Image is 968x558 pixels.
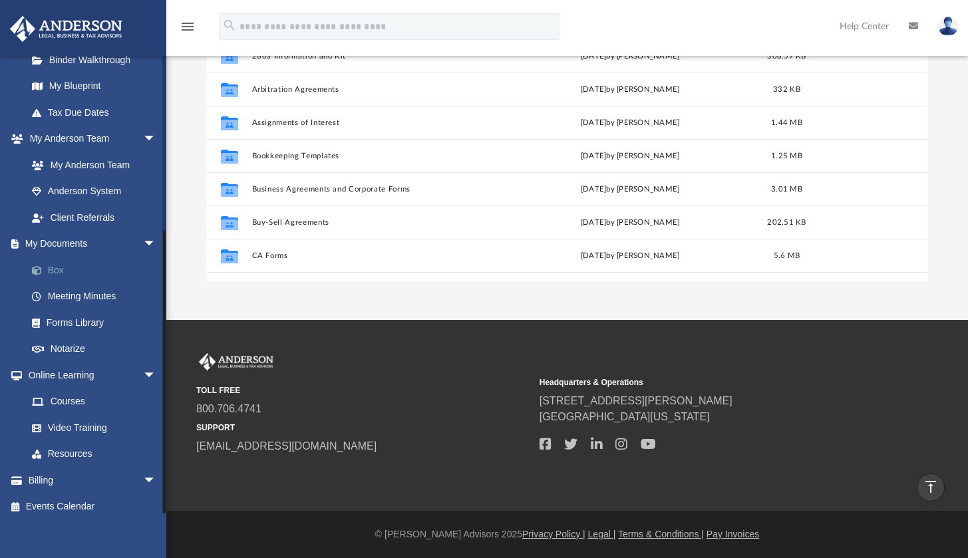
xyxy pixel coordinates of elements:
[19,441,170,468] a: Resources
[771,152,802,159] span: 1.25 MB
[196,440,377,452] a: [EMAIL_ADDRESS][DOMAIN_NAME]
[506,150,754,162] div: [DATE] by [PERSON_NAME]
[540,395,732,406] a: [STREET_ADDRESS][PERSON_NAME]
[540,411,710,422] a: [GEOGRAPHIC_DATA][US_STATE]
[19,283,176,310] a: Meeting Minutes
[9,231,176,257] a: My Documentsarrow_drop_down
[506,50,754,62] div: [DATE] by [PERSON_NAME]
[506,183,754,195] div: [DATE] by [PERSON_NAME]
[196,422,530,434] small: SUPPORT
[196,384,530,396] small: TOLL FREE
[618,529,704,539] a: Terms & Conditions |
[938,17,958,36] img: User Pic
[506,216,754,228] div: [DATE] by [PERSON_NAME]
[6,16,126,42] img: Anderson Advisors Platinum Portal
[773,85,800,92] span: 332 KB
[9,493,176,520] a: Events Calendar
[917,474,945,501] a: vertical_align_top
[19,257,176,283] a: Box
[19,309,170,336] a: Forms Library
[707,529,759,539] a: Pay Invoices
[9,362,170,388] a: Online Learningarrow_drop_down
[143,467,170,494] span: arrow_drop_down
[506,116,754,128] div: [DATE] by [PERSON_NAME]
[9,126,170,152] a: My Anderson Teamarrow_drop_down
[19,99,176,126] a: Tax Due Dates
[180,25,196,35] a: menu
[196,403,261,414] a: 800.706.4741
[252,251,500,260] button: CA Forms
[196,353,276,370] img: Anderson Advisors Platinum Portal
[771,118,802,126] span: 1.44 MB
[768,52,806,59] span: 308.57 KB
[19,178,170,205] a: Anderson System
[768,218,806,225] span: 202.51 KB
[588,529,616,539] a: Legal |
[19,336,176,362] a: Notarize
[252,185,500,194] button: Business Agreements and Corporate Forms
[771,185,802,192] span: 3.01 MB
[19,204,170,231] a: Client Referrals
[9,467,176,493] a: Billingarrow_drop_down
[506,83,754,95] div: [DATE] by [PERSON_NAME]
[252,152,500,160] button: Bookkeeping Templates
[19,73,170,100] a: My Blueprint
[206,6,928,282] div: grid
[506,249,754,261] div: [DATE] by [PERSON_NAME]
[19,414,163,441] a: Video Training
[143,362,170,389] span: arrow_drop_down
[252,52,500,61] button: 280a Information and Kit
[252,85,500,94] button: Arbitration Agreements
[166,527,968,541] div: © [PERSON_NAME] Advisors 2025
[19,47,176,73] a: Binder Walkthrough
[774,251,800,259] span: 5.6 MB
[540,376,874,388] small: Headquarters & Operations
[522,529,585,539] a: Privacy Policy |
[923,479,939,495] i: vertical_align_top
[19,388,170,415] a: Courses
[252,218,500,227] button: Buy-Sell Agreements
[222,18,237,33] i: search
[19,152,163,178] a: My Anderson Team
[143,126,170,153] span: arrow_drop_down
[252,118,500,127] button: Assignments of Interest
[180,19,196,35] i: menu
[143,231,170,258] span: arrow_drop_down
